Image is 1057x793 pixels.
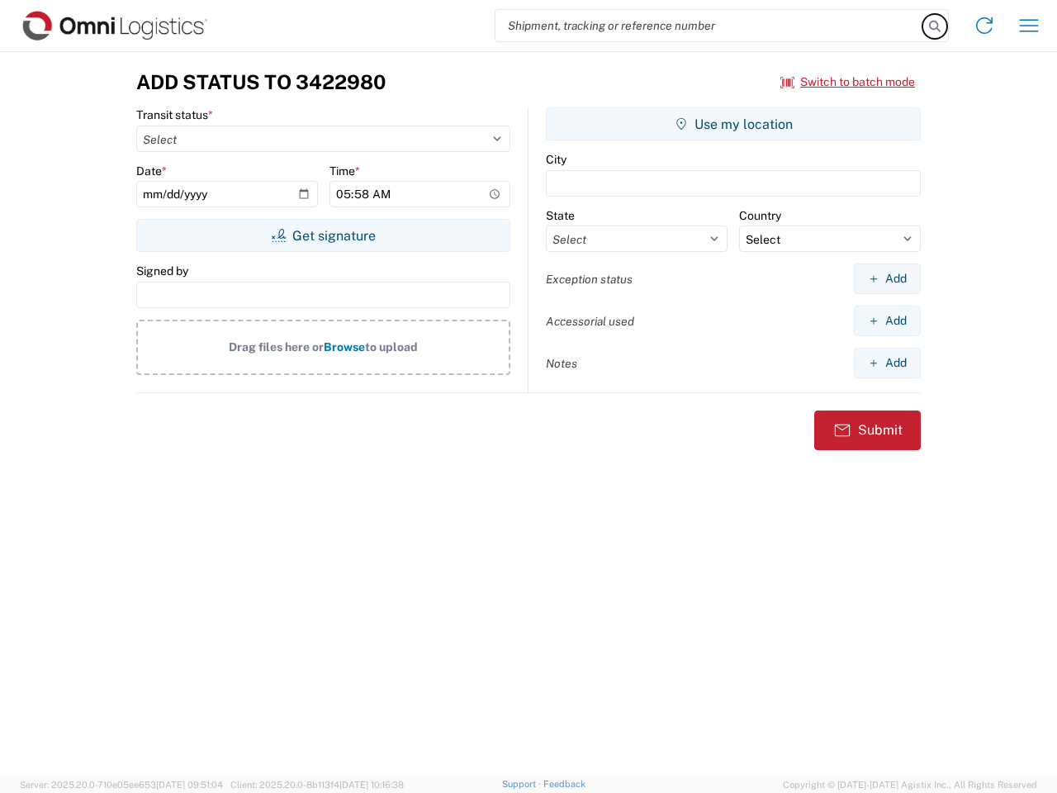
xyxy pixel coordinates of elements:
[854,264,921,294] button: Add
[854,348,921,378] button: Add
[365,340,418,354] span: to upload
[136,70,386,94] h3: Add Status to 3422980
[136,264,188,278] label: Signed by
[814,411,921,450] button: Submit
[502,779,543,789] a: Support
[546,208,575,223] label: State
[20,780,223,790] span: Server: 2025.20.0-710e05ee653
[156,780,223,790] span: [DATE] 09:51:04
[546,314,634,329] label: Accessorial used
[136,219,510,252] button: Get signature
[543,779,585,789] a: Feedback
[546,356,577,371] label: Notes
[324,340,365,354] span: Browse
[780,69,915,96] button: Switch to batch mode
[136,164,167,178] label: Date
[136,107,213,122] label: Transit status
[546,152,566,167] label: City
[229,340,324,354] span: Drag files here or
[546,107,921,140] button: Use my location
[854,306,921,336] button: Add
[339,780,404,790] span: [DATE] 10:16:38
[739,208,781,223] label: Country
[546,272,633,287] label: Exception status
[329,164,360,178] label: Time
[230,780,404,790] span: Client: 2025.20.0-8b113f4
[783,777,1037,792] span: Copyright © [DATE]-[DATE] Agistix Inc., All Rights Reserved
[495,10,923,41] input: Shipment, tracking or reference number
